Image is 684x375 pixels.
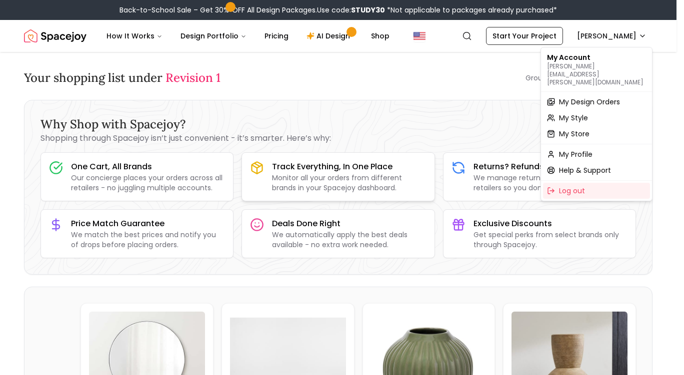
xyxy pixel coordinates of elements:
[272,161,426,173] h3: Track Everything, In One Place
[525,73,558,83] p: Group By:
[540,47,652,201] div: [PERSON_NAME]
[385,5,557,15] span: *Not applicable to packages already purchased*
[165,70,220,85] span: Revision 1
[71,161,225,173] h3: One Cart, All Brands
[272,230,426,250] p: We automatically apply the best deals available - no extra work needed.
[543,162,650,178] a: Help & Support
[272,173,426,193] p: Monitor all your orders from different brands in your Spacejoy dashboard.
[559,97,620,107] span: My Design Orders
[571,27,652,45] button: [PERSON_NAME]
[71,173,225,193] p: Our concierge places your orders across all retailers - no juggling multiple accounts.
[317,5,385,15] span: Use code:
[559,113,588,123] span: My Style
[172,26,254,46] button: Design Portfolio
[351,5,385,15] b: STUDY30
[559,129,589,139] span: My Store
[71,218,225,230] h3: Price Match Guarantee
[543,94,650,110] a: My Design Orders
[256,26,296,46] a: Pricing
[272,218,426,230] h3: Deals Done Right
[24,26,86,46] a: Spacejoy
[24,26,86,46] img: Spacejoy Logo
[119,5,557,15] div: Back-to-School Sale – Get 30% OFF All Design Packages.
[473,173,627,193] p: We manage returns and refunds with retailers so you don’t have to.
[543,110,650,126] a: My Style
[98,26,397,46] nav: Main
[547,62,646,86] p: [PERSON_NAME][EMAIL_ADDRESS][PERSON_NAME][DOMAIN_NAME]
[559,186,585,196] span: Log out
[298,26,361,46] a: AI Design
[486,27,563,45] a: Start Your Project
[24,70,220,86] h3: Your shopping list under
[363,26,397,46] a: Shop
[413,30,425,42] img: United States
[543,49,650,89] div: My Account
[543,146,650,162] a: My Profile
[24,20,652,52] nav: Global
[40,116,636,132] h3: Why Shop with Spacejoy?
[559,165,611,175] span: Help & Support
[473,161,627,173] h3: Returns? Refunds? Relax.
[559,149,592,159] span: My Profile
[473,218,627,230] h3: Exclusive Discounts
[71,230,225,250] p: We match the best prices and notify you of drops before placing orders.
[98,26,170,46] button: How It Works
[473,230,627,250] p: Get special perks from select brands only through Spacejoy.
[543,126,650,142] a: My Store
[40,132,636,144] p: Shopping through Spacejoy isn’t just convenient - it’s smarter. Here’s why:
